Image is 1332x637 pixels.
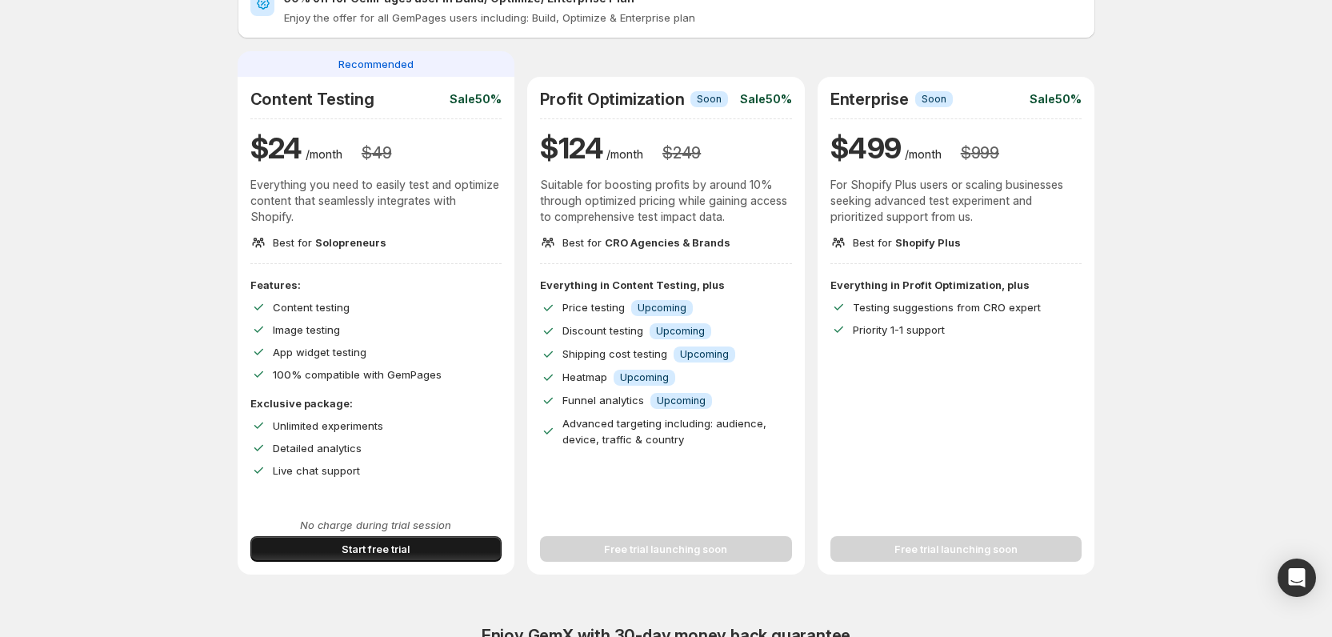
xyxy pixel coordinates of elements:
[273,234,386,250] p: Best for
[250,536,502,562] button: Start free trial
[250,90,374,109] h2: Content Testing
[606,146,643,162] p: /month
[697,93,722,106] span: Soon
[284,10,1082,26] p: Enjoy the offer for all GemPages users including: Build, Optimize & Enterprise plan
[306,146,342,162] p: /month
[562,417,766,446] span: Advanced targeting including: audience, device, traffic & country
[905,146,942,162] p: /month
[830,277,1082,293] p: Everything in Profit Optimization, plus
[450,91,502,107] p: Sale 50%
[656,325,705,338] span: Upcoming
[657,395,706,407] span: Upcoming
[562,324,643,337] span: Discount testing
[1030,91,1082,107] p: Sale 50%
[853,323,945,336] span: Priority 1-1 support
[562,371,607,383] span: Heatmap
[250,395,502,411] p: Exclusive package:
[250,277,502,293] p: Features:
[250,177,502,225] p: Everything you need to easily test and optimize content that seamlessly integrates with Shopify.
[342,541,410,557] span: Start free trial
[605,236,730,249] span: CRO Agencies & Brands
[540,129,603,167] h1: $ 124
[830,177,1082,225] p: For Shopify Plus users or scaling businesses seeking advanced test experiment and prioritized sup...
[895,236,961,249] span: Shopify Plus
[273,368,442,381] span: 100% compatible with GemPages
[250,129,302,167] h1: $ 24
[740,91,792,107] p: Sale 50%
[638,302,686,314] span: Upcoming
[922,93,946,106] span: Soon
[273,442,362,455] span: Detailed analytics
[830,129,902,167] h1: $ 499
[540,177,792,225] p: Suitable for boosting profits by around 10% through optimized pricing while gaining access to com...
[540,90,684,109] h2: Profit Optimization
[273,419,383,432] span: Unlimited experiments
[562,234,730,250] p: Best for
[1278,559,1316,597] div: Open Intercom Messenger
[362,143,391,162] h3: $ 49
[620,371,669,384] span: Upcoming
[680,348,729,361] span: Upcoming
[562,347,667,360] span: Shipping cost testing
[562,394,644,407] span: Funnel analytics
[961,143,999,162] h3: $ 999
[540,277,792,293] p: Everything in Content Testing, plus
[273,301,350,314] span: Content testing
[562,301,625,314] span: Price testing
[315,236,386,249] span: Solopreneurs
[338,56,414,72] span: Recommended
[273,323,340,336] span: Image testing
[273,346,366,359] span: App widget testing
[830,90,909,109] h2: Enterprise
[250,517,502,533] p: No charge during trial session
[853,301,1041,314] span: Testing suggestions from CRO expert
[662,143,701,162] h3: $ 249
[853,234,961,250] p: Best for
[273,464,360,477] span: Live chat support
